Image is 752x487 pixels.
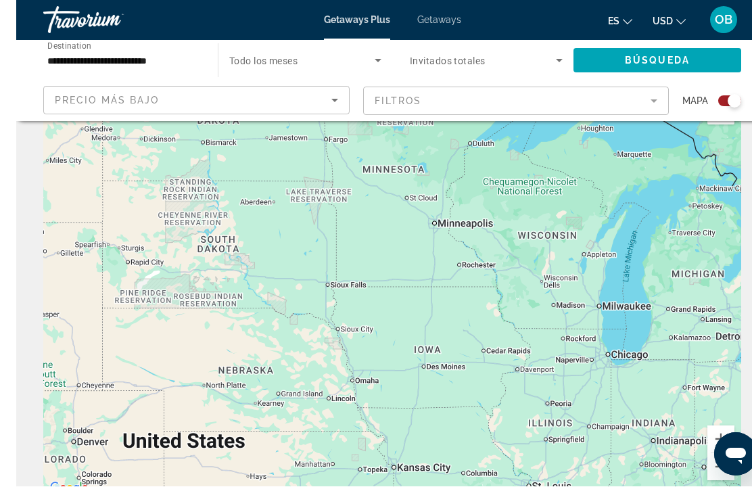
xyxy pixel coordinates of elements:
[401,15,445,26] a: Getaways
[39,93,322,109] mat-select: Sort by
[698,433,741,476] iframe: Button to launch messaging window
[699,14,716,27] span: OB
[347,87,653,116] button: Filter
[592,16,603,27] span: es
[609,55,674,66] span: Búsqueda
[691,426,718,453] button: Zoom in
[592,11,616,31] button: Change language
[636,16,657,27] span: USD
[308,15,374,26] a: Getaways Plus
[557,49,725,73] button: Búsqueda
[636,11,669,31] button: Change currency
[213,56,281,67] span: Todo los meses
[394,56,469,67] span: Invitados totales
[31,41,75,51] span: Destination
[690,6,725,34] button: User Menu
[691,454,718,481] button: Zoom out
[27,3,162,38] a: Travorium
[666,92,692,111] span: Mapa
[39,95,143,106] span: Precio más bajo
